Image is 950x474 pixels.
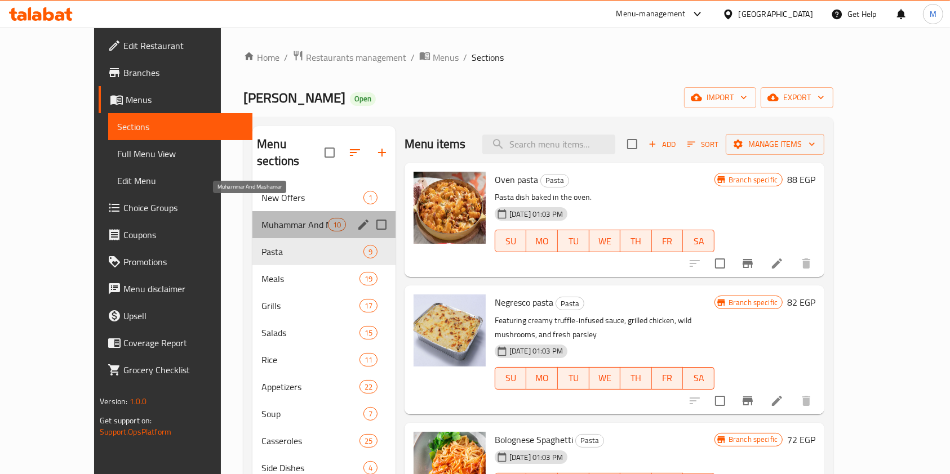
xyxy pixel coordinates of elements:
span: Sections [117,120,244,133]
div: Casseroles25 [252,427,396,454]
a: Edit menu item [770,257,784,270]
a: Restaurants management [292,50,406,65]
div: Soup [261,407,363,421]
span: Meals [261,272,359,285]
a: Coverage Report [99,329,253,356]
span: Select all sections [318,141,341,164]
span: Sort items [680,136,726,153]
span: Pasta [556,297,584,310]
button: MO [526,367,558,390]
span: 22 [360,382,377,392]
button: Sort [685,136,721,153]
span: FR [656,233,679,249]
div: Menu-management [616,7,686,21]
div: Pasta [575,434,604,448]
button: SA [683,230,714,252]
div: Pasta [261,245,363,258]
span: Branch specific [724,297,782,308]
div: items [359,434,378,448]
div: Meals19 [252,265,396,292]
button: TU [558,230,589,252]
span: Add item [644,136,680,153]
span: M [930,8,936,20]
div: Muhammar And Mashamar10edit [252,211,396,238]
div: Pasta [556,297,584,310]
span: TU [562,233,585,249]
span: Version: [100,394,127,409]
button: delete [793,250,820,277]
button: FR [652,230,683,252]
a: Full Menu View [108,140,253,167]
a: Menus [419,50,459,65]
div: items [359,326,378,339]
span: Sections [472,51,504,64]
div: Rice11 [252,346,396,373]
span: Negresco pasta [495,294,553,311]
span: Menus [433,51,459,64]
p: Pasta dish baked in the oven. [495,190,714,204]
span: Rice [261,353,359,366]
div: items [363,407,378,421]
div: [GEOGRAPHIC_DATA] [739,8,813,20]
a: Edit menu item [770,394,784,408]
span: Sort sections [341,139,369,166]
span: TU [562,370,585,386]
span: Salads [261,326,359,339]
span: Menus [126,93,244,106]
a: Support.OpsPlatform [100,424,171,439]
button: edit [355,216,372,233]
span: Menu disclaimer [123,282,244,296]
span: 11 [360,355,377,365]
span: Oven pasta [495,171,538,188]
span: 7 [364,409,377,419]
span: 1.0.0 [129,394,147,409]
h6: 72 EGP [787,432,815,448]
span: 1 [364,193,377,203]
img: Oven pasta [414,172,486,244]
span: Sort [687,138,718,151]
span: Bolognese Spaghetti [495,431,573,448]
span: Select to update [708,389,732,413]
li: / [284,51,288,64]
span: import [693,91,747,105]
span: 25 [360,436,377,446]
div: items [359,299,378,312]
div: Appetizers22 [252,373,396,400]
h2: Menu items [405,136,466,153]
a: Promotions [99,248,253,275]
div: Salads15 [252,319,396,346]
div: Casseroles [261,434,359,448]
li: / [463,51,467,64]
span: Grocery Checklist [123,363,244,377]
span: 9 [364,247,377,257]
span: Coverage Report [123,336,244,350]
span: Branches [123,66,244,79]
button: SU [495,230,527,252]
span: SA [687,370,710,386]
span: Select to update [708,252,732,275]
img: Negresco pasta [414,294,486,366]
button: export [761,87,833,108]
h6: 88 EGP [787,172,815,187]
span: Edit Menu [117,174,244,187]
span: FR [656,370,679,386]
span: [DATE] 01:03 PM [505,209,567,220]
span: Grills [261,299,359,312]
span: [DATE] 01:03 PM [505,452,567,463]
input: search [482,135,615,154]
div: items [359,380,378,393]
span: MO [531,370,553,386]
span: Manage items [735,137,815,151]
button: FR [652,367,683,390]
div: New Offers [261,191,363,204]
span: Select section [620,132,644,156]
div: items [328,218,346,231]
a: Upsell [99,302,253,329]
span: Get support on: [100,413,152,428]
span: Appetizers [261,380,359,393]
a: Branches [99,59,253,86]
